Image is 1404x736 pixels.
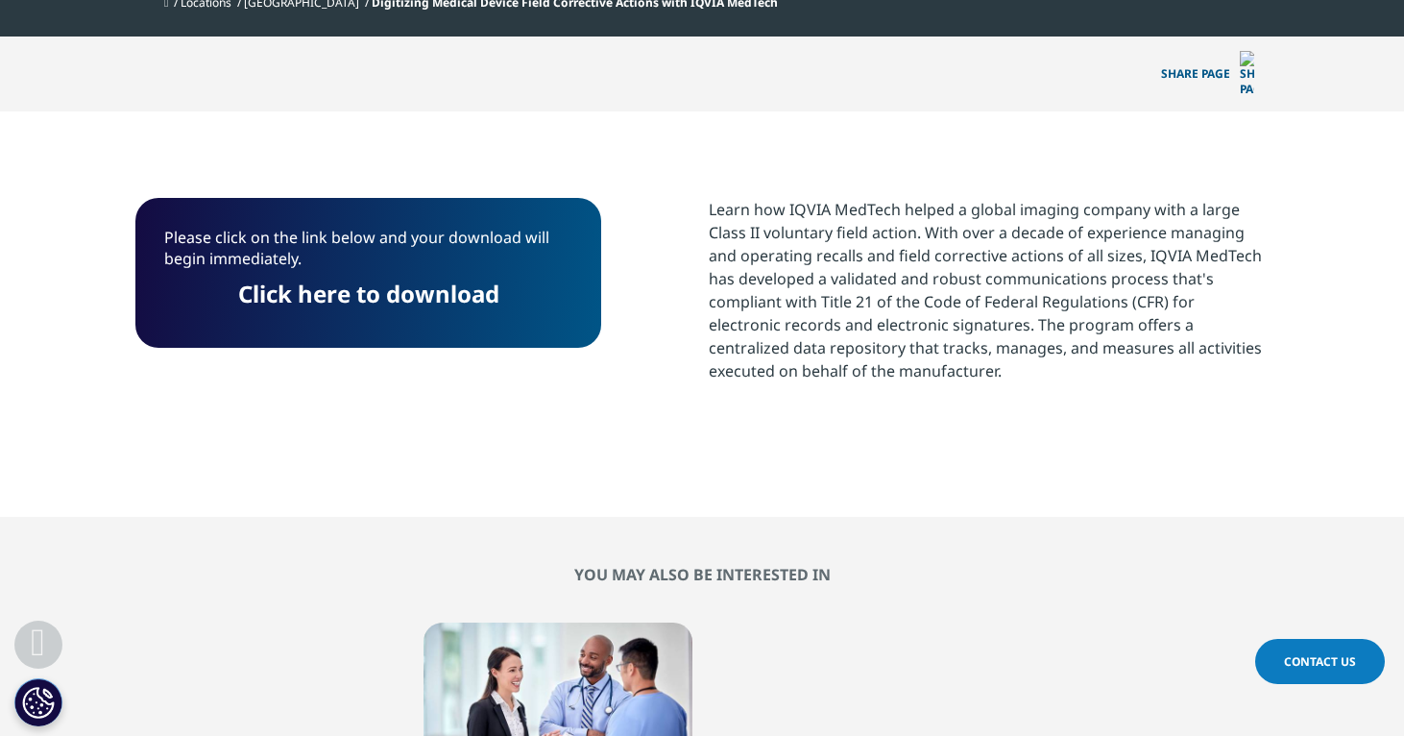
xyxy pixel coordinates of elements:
[1147,37,1269,111] p: Share PAGE
[1284,653,1356,670] span: Contact Us
[135,565,1269,584] h2: You may also be interested in
[1255,639,1385,684] a: Contact Us
[164,227,572,283] p: Please click on the link below and your download will begin immediately.
[14,678,62,726] button: Cookie-Einstellungen
[709,198,1269,382] div: Learn how IQVIA MedTech helped a global imaging company with a large Class II voluntary field act...
[1147,37,1269,111] button: Share PAGEShare PAGE
[238,278,499,309] a: Click here to download
[1240,51,1254,97] img: Share PAGE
